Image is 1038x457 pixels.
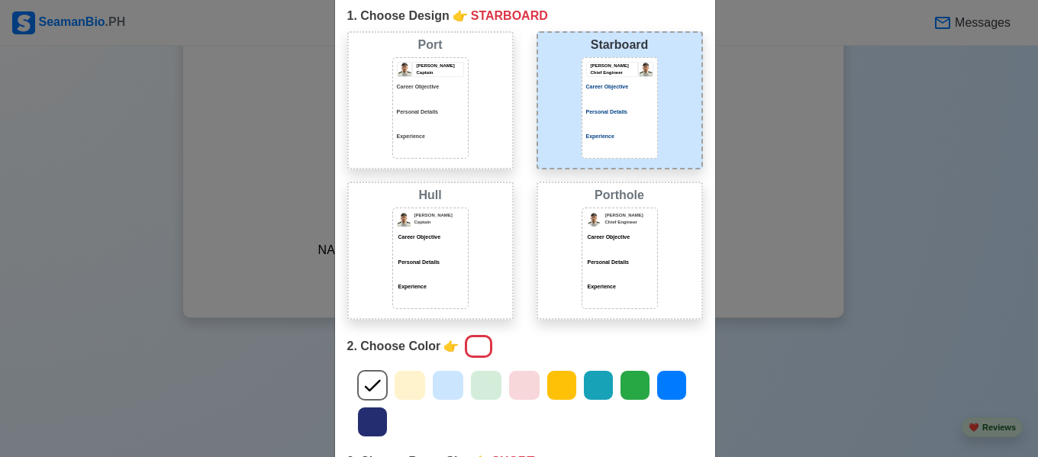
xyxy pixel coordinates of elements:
span: point [443,337,459,356]
span: point [453,7,468,25]
p: [PERSON_NAME] [591,63,637,69]
p: Career Objective [397,233,464,242]
p: [PERSON_NAME] [417,63,463,69]
p: Career Objective [397,83,464,92]
p: Chief Engineer [591,69,637,76]
p: [PERSON_NAME] [414,212,464,219]
div: 2. Choose Color [347,332,703,361]
p: Personal Details [397,108,464,117]
p: Personal Details [397,259,464,267]
div: Experience [586,283,653,291]
div: Porthole [541,186,698,204]
p: Experience [397,283,464,291]
span: STARBOARD [471,7,548,25]
div: 1. Choose Design [347,7,703,25]
div: Hull [352,186,509,204]
div: Personal Details [586,259,653,267]
div: Starboard [541,36,698,54]
p: Personal Details [586,108,653,117]
p: Experience [586,133,653,141]
p: Chief Engineer [605,219,653,226]
p: Captain [417,69,463,76]
div: Port [352,36,509,54]
p: Experience [397,133,464,141]
p: Captain [414,219,464,226]
div: Career Objective [586,233,653,242]
p: [PERSON_NAME] [605,212,653,219]
p: Career Objective [586,83,653,92]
